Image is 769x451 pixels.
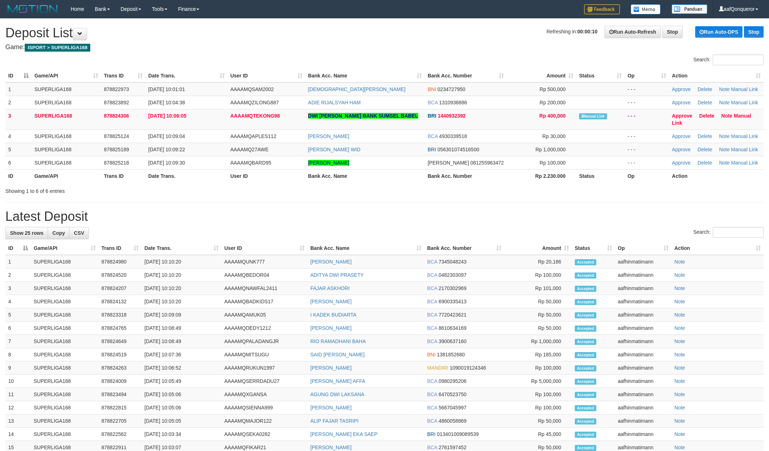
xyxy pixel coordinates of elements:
td: [DATE] 10:10:20 [142,295,221,308]
span: AAAAMQBARD95 [230,160,271,166]
span: 878823892 [104,100,129,105]
td: 878824263 [99,361,142,375]
a: Note [674,299,685,304]
a: Approve [672,86,691,92]
span: AAAAMQAPLES112 [230,133,276,139]
td: 4 [5,129,32,143]
th: Date Trans.: activate to sort column ascending [145,69,228,82]
td: SUPERLIGA168 [31,295,99,308]
td: SUPERLIGA168 [31,335,99,348]
span: BCA [428,100,438,105]
a: Approve [672,160,691,166]
td: AAAAMQRUKUN1997 [221,361,307,375]
span: Rp 400,000 [539,113,565,119]
td: 878822815 [99,401,142,414]
a: Approve [672,113,692,119]
td: 1 [5,255,31,269]
a: Approve [672,133,691,139]
span: Copy 6470523750 to clipboard [439,391,467,397]
a: Note [674,352,685,357]
td: aafhinmatimann [615,388,672,401]
span: AAAAMQTEKONG98 [230,113,280,119]
td: SUPERLIGA168 [32,143,101,156]
td: 5 [5,143,32,156]
a: [PERSON_NAME] AFFA [310,378,365,384]
h1: Deposit List [5,26,764,40]
span: [DATE] 10:09:04 [148,133,185,139]
td: - - - [625,156,669,169]
span: Copy 3900637160 to clipboard [439,338,467,344]
a: Note [674,391,685,397]
a: DWI [PERSON_NAME] BANK SUMSEL BABEL [308,113,418,119]
span: BCA [427,299,437,304]
a: Stop [662,26,683,38]
td: SUPERLIGA168 [32,129,101,143]
a: Note [674,338,685,344]
th: Trans ID: activate to sort column ascending [99,242,142,255]
a: Delete [698,86,712,92]
a: RIO RAMADHANI BAHA [310,338,366,344]
th: User ID: activate to sort column ascending [228,69,305,82]
td: 2 [5,96,32,109]
a: Approve [672,147,691,152]
img: Feedback.jpg [584,4,620,14]
span: Accepted [575,299,596,305]
span: Rp 500,000 [540,86,565,92]
th: Game/API: activate to sort column ascending [31,242,99,255]
td: SUPERLIGA168 [31,348,99,361]
th: Game/API: activate to sort column ascending [32,69,101,82]
span: Copy 8610634169 to clipboard [439,325,467,331]
td: [DATE] 10:10:20 [142,282,221,295]
th: Rp 2.230.000 [507,169,576,182]
td: 878824207 [99,282,142,295]
span: Copy 1440932392 to clipboard [438,113,465,119]
a: [PERSON_NAME] [308,133,349,139]
td: AAAAMQBADKIDS17 [221,295,307,308]
span: BCA [427,259,437,265]
th: Op: activate to sort column ascending [615,242,672,255]
td: aafhinmatimann [615,414,672,428]
td: Rp 100,000 [504,361,572,375]
td: AAAAMQSIENNA999 [221,401,307,414]
a: Note [674,418,685,424]
img: MOTION_logo.png [5,4,60,14]
td: 13 [5,414,31,428]
a: Delete [698,133,712,139]
td: 878824132 [99,295,142,308]
td: 878824980 [99,255,142,269]
span: Accepted [575,286,596,292]
td: AAAAMQMAJOR122 [221,414,307,428]
label: Search: [693,54,764,65]
span: [DATE] 10:09:22 [148,147,185,152]
a: Copy [48,227,70,239]
th: Game/API [32,169,101,182]
td: [DATE] 10:10:20 [142,255,221,269]
td: aafhinmatimann [615,401,672,414]
span: BCA [427,338,437,344]
td: 2 [5,269,31,282]
a: [DEMOGRAPHIC_DATA][PERSON_NAME] [308,86,406,92]
td: - - - [625,96,669,109]
span: [DATE] 10:09:30 [148,160,185,166]
span: 878825189 [104,147,129,152]
span: Rp 100,000 [540,160,565,166]
td: SUPERLIGA168 [31,282,99,295]
td: 878823318 [99,308,142,322]
a: Note [721,113,732,119]
th: Trans ID: activate to sort column ascending [101,69,145,82]
th: Bank Acc. Name [305,169,425,182]
a: Manual Link [672,113,751,126]
span: Copy 5667045997 to clipboard [439,405,467,410]
a: [PERSON_NAME] [310,365,352,371]
th: ID [5,169,32,182]
td: Rp 100,000 [504,401,572,414]
a: Manual Link [731,86,758,92]
td: - - - [625,143,669,156]
span: [DATE] 10:01:01 [148,86,185,92]
td: 10 [5,375,31,388]
span: Copy 1381852680 to clipboard [437,352,465,357]
th: Action: activate to sort column ascending [669,69,764,82]
td: aafhinmatimann [615,375,672,388]
th: Date Trans. [145,169,228,182]
a: Note [674,431,685,437]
